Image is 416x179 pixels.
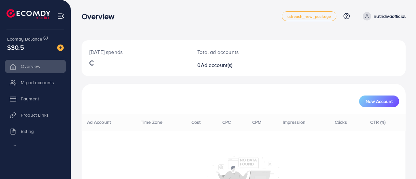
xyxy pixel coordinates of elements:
img: image [57,45,64,51]
a: adreach_new_package [282,11,336,21]
a: nutridivaofficial [360,12,406,20]
p: [DATE] spends [89,48,182,56]
span: $30.5 [7,43,24,52]
img: logo [6,9,50,19]
p: nutridivaofficial [374,12,406,20]
span: Ecomdy Balance [7,36,42,42]
h2: 0 [197,62,263,68]
h3: Overview [82,12,120,21]
span: New Account [366,99,393,104]
button: New Account [359,96,399,107]
span: adreach_new_package [287,14,331,19]
span: Ad account(s) [201,61,233,69]
p: Total ad accounts [197,48,263,56]
img: menu [57,12,65,20]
